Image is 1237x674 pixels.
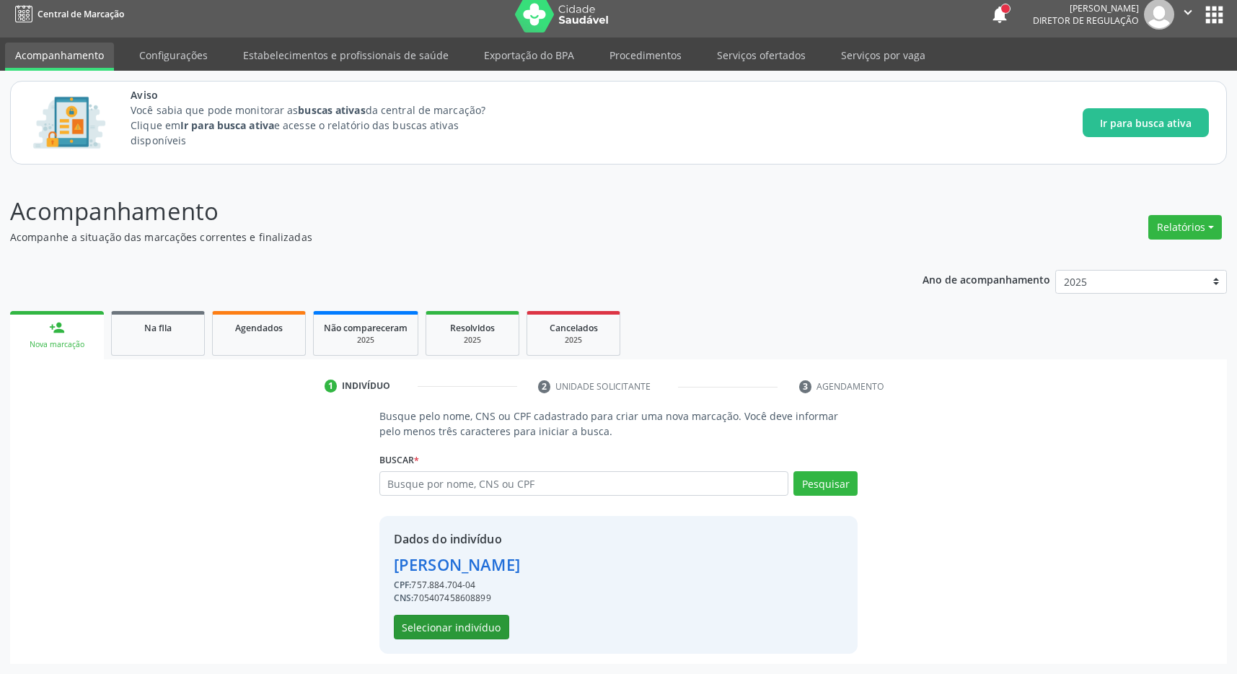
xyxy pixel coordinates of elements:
span: Não compareceram [324,322,408,334]
div: Indivíduo [342,380,390,393]
span: CNS: [394,592,414,604]
strong: Ir para busca ativa [180,118,274,132]
i:  [1180,4,1196,20]
span: Aviso [131,87,512,102]
a: Acompanhamento [5,43,114,71]
p: Busque pelo nome, CNS ou CPF cadastrado para criar uma nova marcação. Você deve informar pelo men... [379,408,858,439]
div: [PERSON_NAME] [394,553,520,577]
button: Selecionar indivíduo [394,615,509,639]
a: Central de Marcação [10,2,124,26]
div: person_add [49,320,65,336]
span: Central de Marcação [38,8,124,20]
span: Diretor de regulação [1033,14,1139,27]
a: Configurações [129,43,218,68]
div: 2025 [324,335,408,346]
button: notifications [990,4,1010,25]
p: Você sabia que pode monitorar as da central de marcação? Clique em e acesse o relatório das busca... [131,102,512,148]
span: CPF: [394,579,412,591]
div: [PERSON_NAME] [1033,2,1139,14]
div: 1 [325,380,338,393]
button: Pesquisar [793,471,858,496]
button: Relatórios [1148,215,1222,240]
span: Ir para busca ativa [1100,115,1192,131]
div: Nova marcação [20,339,94,350]
a: Estabelecimentos e profissionais de saúde [233,43,459,68]
a: Exportação do BPA [474,43,584,68]
a: Serviços por vaga [831,43,936,68]
p: Ano de acompanhamento [923,270,1050,288]
div: 705407458608899 [394,592,520,605]
input: Busque por nome, CNS ou CPF [379,471,788,496]
div: Dados do indivíduo [394,530,520,548]
span: Na fila [144,322,172,334]
img: Imagem de CalloutCard [28,90,110,155]
label: Buscar [379,449,419,471]
button: Ir para busca ativa [1083,108,1209,137]
a: Procedimentos [599,43,692,68]
span: Agendados [235,322,283,334]
div: 757.884.704-04 [394,579,520,592]
button: apps [1202,2,1227,27]
span: Cancelados [550,322,598,334]
a: Serviços ofertados [707,43,816,68]
p: Acompanhamento [10,193,862,229]
div: 2025 [436,335,509,346]
div: 2025 [537,335,609,346]
strong: buscas ativas [298,103,365,117]
p: Acompanhe a situação das marcações correntes e finalizadas [10,229,862,245]
span: Resolvidos [450,322,495,334]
